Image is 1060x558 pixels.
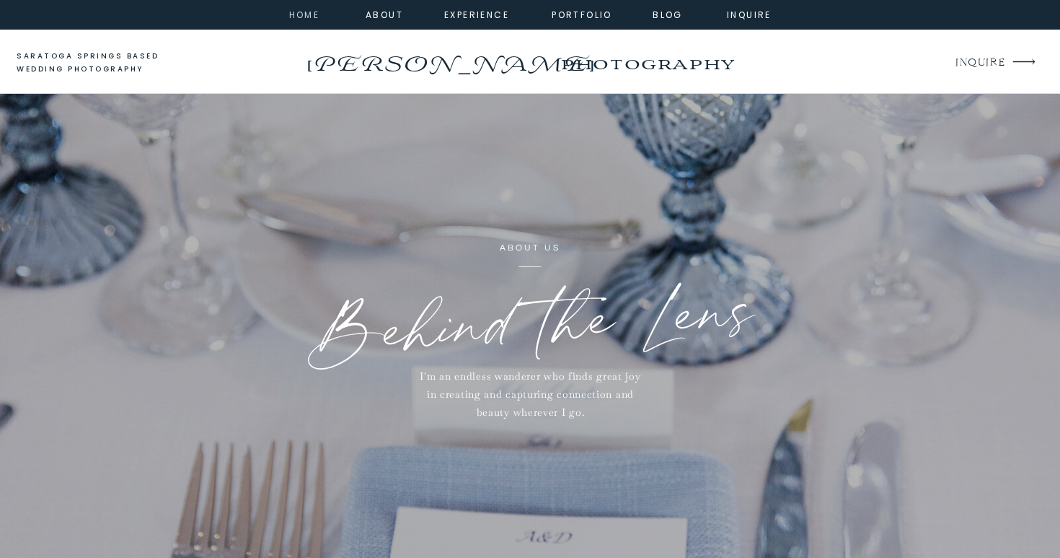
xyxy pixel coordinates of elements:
[532,43,762,83] a: photography
[303,47,596,70] a: [PERSON_NAME]
[412,240,648,257] h2: ABOUT US
[551,7,613,20] a: portfolio
[366,7,398,20] a: about
[285,7,324,20] a: home
[17,50,186,77] a: saratoga springs based wedding photography
[955,53,1004,73] a: INQUIRE
[642,7,694,20] a: Blog
[257,266,803,388] h3: Behind the Lens
[444,7,503,20] a: experience
[723,7,775,20] a: inquire
[419,367,642,415] p: I'm an endless wanderer who finds great joy in creating and capturing connection and beauty where...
